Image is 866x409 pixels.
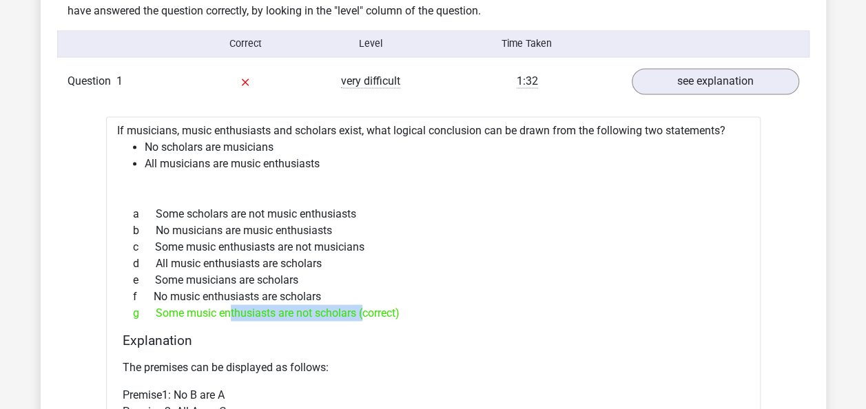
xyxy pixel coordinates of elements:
[517,74,538,88] span: 1:32
[123,288,744,304] div: No music enthusiasts are scholars
[133,238,155,255] span: c
[433,36,621,51] div: Time Taken
[123,359,744,375] p: The premises can be displayed as follows:
[123,255,744,271] div: All music enthusiasts are scholars
[123,205,744,222] div: Some scholars are not music enthusiasts
[133,304,156,321] span: g
[133,271,155,288] span: e
[145,139,750,156] li: No scholars are musicians
[116,74,123,87] span: 1
[308,36,433,51] div: Level
[68,73,116,90] span: Question
[123,332,744,348] h4: Explanation
[133,205,156,222] span: a
[123,304,744,321] div: Some music enthusiasts are not scholars (correct)
[133,222,156,238] span: b
[341,74,400,88] span: very difficult
[123,271,744,288] div: Some musicians are scholars
[123,222,744,238] div: No musicians are music enthusiasts
[183,36,308,51] div: Correct
[145,156,750,172] li: All musicians are music enthusiasts
[123,238,744,255] div: Some music enthusiasts are not musicians
[632,68,799,94] a: see explanation
[133,288,154,304] span: f
[133,255,156,271] span: d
